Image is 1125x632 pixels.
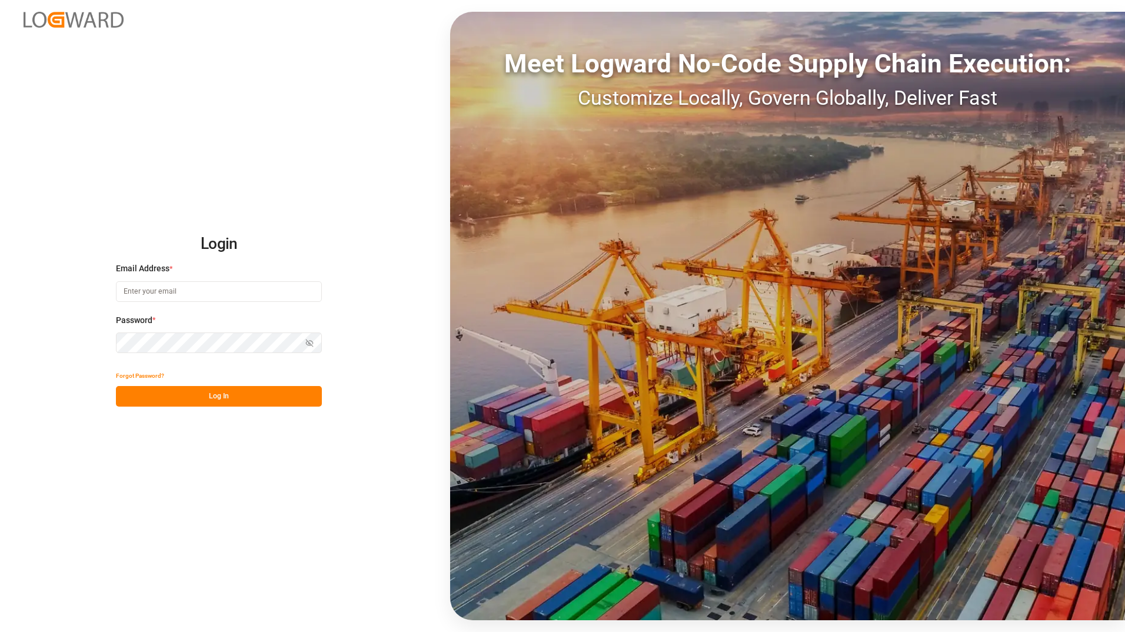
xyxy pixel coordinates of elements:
[116,225,322,263] h2: Login
[116,365,164,386] button: Forgot Password?
[450,83,1125,113] div: Customize Locally, Govern Globally, Deliver Fast
[116,281,322,302] input: Enter your email
[116,314,152,327] span: Password
[116,262,169,275] span: Email Address
[24,12,124,28] img: Logward_new_orange.png
[116,386,322,407] button: Log In
[450,44,1125,83] div: Meet Logward No-Code Supply Chain Execution:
